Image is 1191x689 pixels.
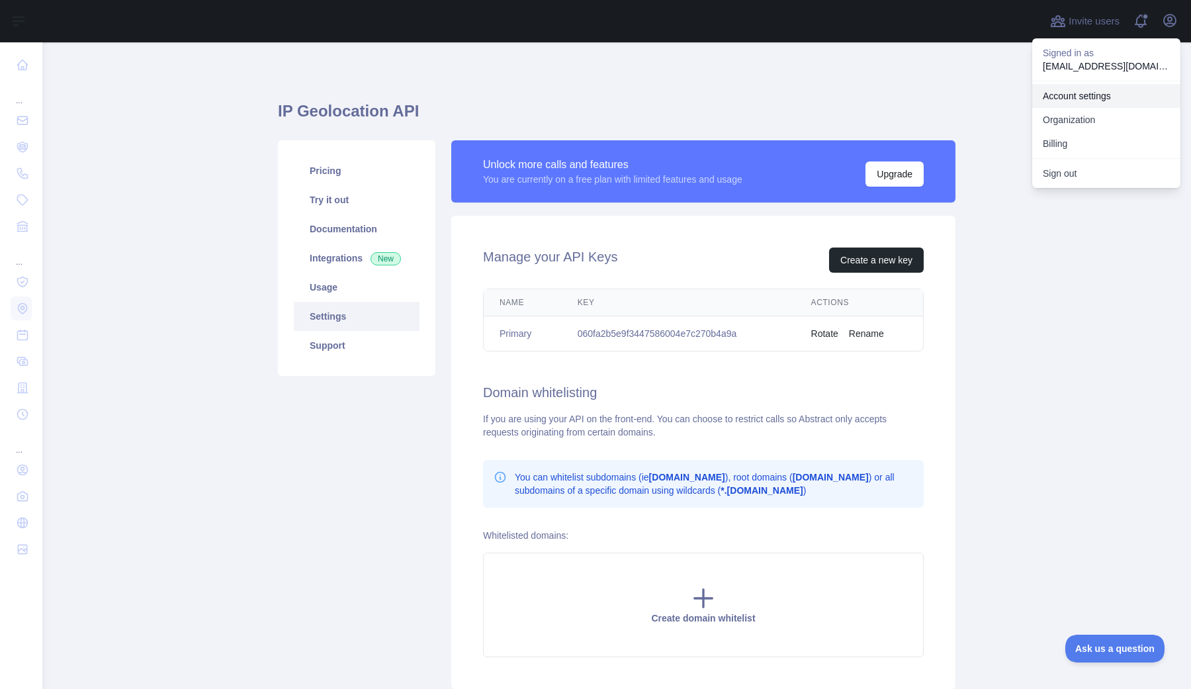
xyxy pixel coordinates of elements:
[1043,46,1170,60] p: Signed in as
[829,248,924,273] button: Create a new key
[515,471,913,497] p: You can whitelist subdomains (ie ), root domains ( ) or all subdomains of a specific domain using...
[811,327,838,340] button: Rotate
[483,530,568,541] label: Whitelisted domains:
[484,316,562,351] td: Primary
[483,383,924,402] h2: Domain whitelisting
[483,248,617,273] h2: Manage your API Keys
[294,185,419,214] a: Try it out
[11,241,32,267] div: ...
[1032,84,1180,108] a: Account settings
[1069,14,1120,29] span: Invite users
[849,327,884,340] button: Rename
[278,101,955,132] h1: IP Geolocation API
[651,613,755,623] span: Create domain whitelist
[483,173,742,186] div: You are currently on a free plan with limited features and usage
[11,79,32,106] div: ...
[1032,108,1180,132] a: Organization
[562,289,795,316] th: Key
[483,157,742,173] div: Unlock more calls and features
[294,302,419,331] a: Settings
[11,429,32,455] div: ...
[1065,635,1165,663] iframe: Toggle Customer Support
[865,161,924,187] button: Upgrade
[721,485,803,496] b: *.[DOMAIN_NAME]
[1047,11,1122,32] button: Invite users
[793,472,869,482] b: [DOMAIN_NAME]
[371,252,401,265] span: New
[294,273,419,302] a: Usage
[1043,60,1170,73] p: [EMAIL_ADDRESS][DOMAIN_NAME]
[294,244,419,273] a: Integrations New
[294,214,419,244] a: Documentation
[483,412,924,439] div: If you are using your API on the front-end. You can choose to restrict calls so Abstract only acc...
[484,289,562,316] th: Name
[562,316,795,351] td: 060fa2b5e9f3447586004e7c270b4a9a
[795,289,923,316] th: Actions
[294,331,419,360] a: Support
[649,472,725,482] b: [DOMAIN_NAME]
[1032,132,1180,156] button: Billing
[294,156,419,185] a: Pricing
[1032,161,1180,185] button: Sign out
